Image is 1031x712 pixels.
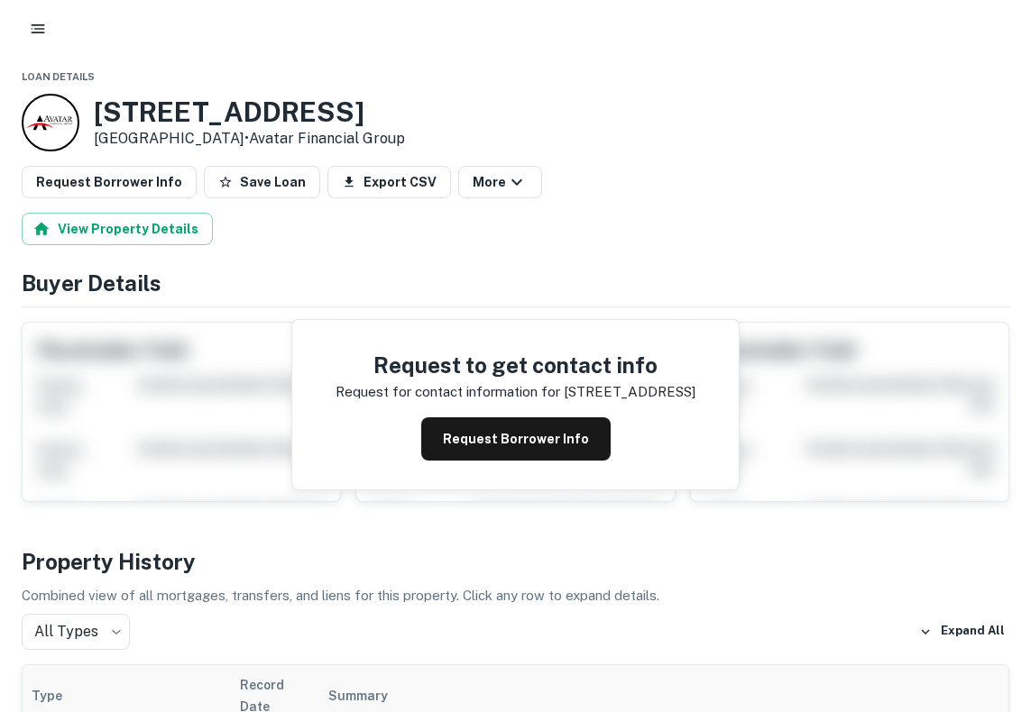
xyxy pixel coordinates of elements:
[941,568,1031,654] iframe: Chat Widget
[327,166,451,198] button: Export CSV
[22,267,1009,299] h4: Buyer Details
[22,614,130,650] div: All Types
[22,585,1009,607] p: Combined view of all mortgages, transfers, and liens for this property. Click any row to expand d...
[336,349,695,381] h4: Request to get contact info
[336,381,560,403] p: Request for contact information for
[22,213,213,245] button: View Property Details
[22,71,95,82] span: Loan Details
[249,130,405,147] a: Avatar Financial Group
[22,166,197,198] button: Request Borrower Info
[94,128,405,150] p: [GEOGRAPHIC_DATA] •
[564,381,695,403] p: [STREET_ADDRESS]
[22,545,1009,578] h4: Property History
[915,618,1009,645] button: Expand All
[421,417,611,461] button: Request Borrower Info
[204,166,320,198] button: Save Loan
[94,96,405,128] h3: [STREET_ADDRESS]
[458,166,542,198] button: More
